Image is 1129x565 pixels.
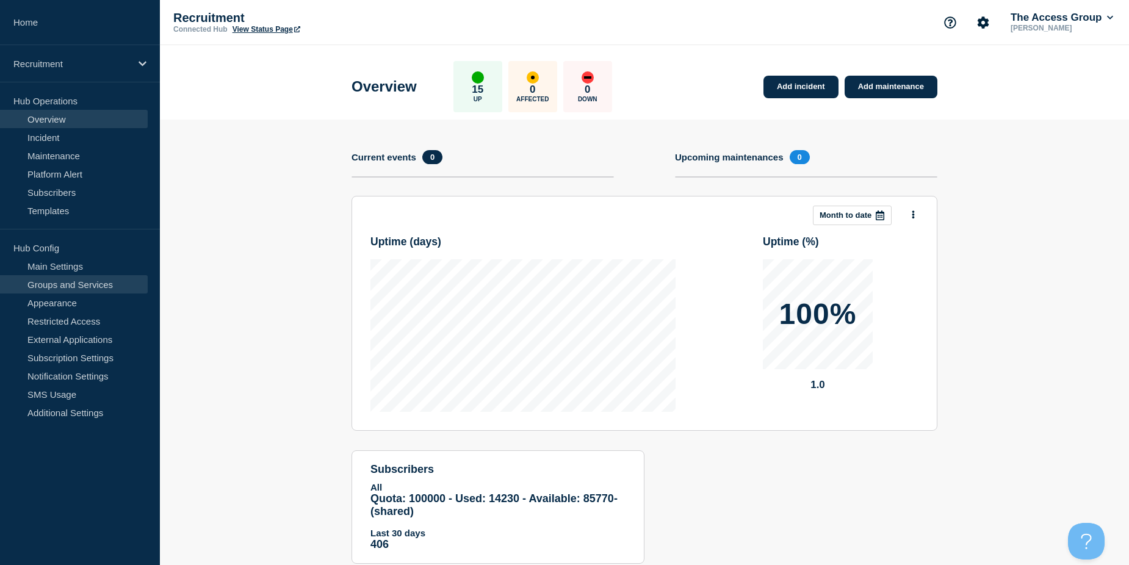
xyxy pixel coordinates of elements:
[675,152,784,162] h4: Upcoming maintenances
[370,463,626,476] h4: subscribers
[370,538,626,551] p: 406
[530,84,535,96] p: 0
[820,211,871,220] p: Month to date
[763,236,819,248] h3: Uptime ( % )
[578,96,597,103] p: Down
[173,25,228,34] p: Connected Hub
[1068,523,1105,560] iframe: Help Scout Beacon - Open
[13,59,131,69] p: Recruitment
[582,71,594,84] div: down
[370,528,626,538] p: Last 30 days
[472,71,484,84] div: up
[937,10,963,35] button: Support
[1008,24,1116,32] p: [PERSON_NAME]
[763,379,873,391] p: 1.0
[474,96,482,103] p: Up
[527,71,539,84] div: affected
[370,482,626,492] p: All
[173,11,417,25] p: Recruitment
[516,96,549,103] p: Affected
[585,84,590,96] p: 0
[422,150,442,164] span: 0
[233,25,300,34] a: View Status Page
[970,10,996,35] button: Account settings
[370,492,618,517] span: Quota: 100000 - Used: 14230 - Available: 85770 - (shared)
[790,150,810,164] span: 0
[1008,12,1116,24] button: The Access Group
[779,300,857,329] p: 100%
[370,236,441,248] h3: Uptime ( days )
[472,84,483,96] p: 15
[813,206,892,225] button: Month to date
[352,78,417,95] h1: Overview
[352,152,416,162] h4: Current events
[845,76,937,98] a: Add maintenance
[763,76,839,98] a: Add incident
